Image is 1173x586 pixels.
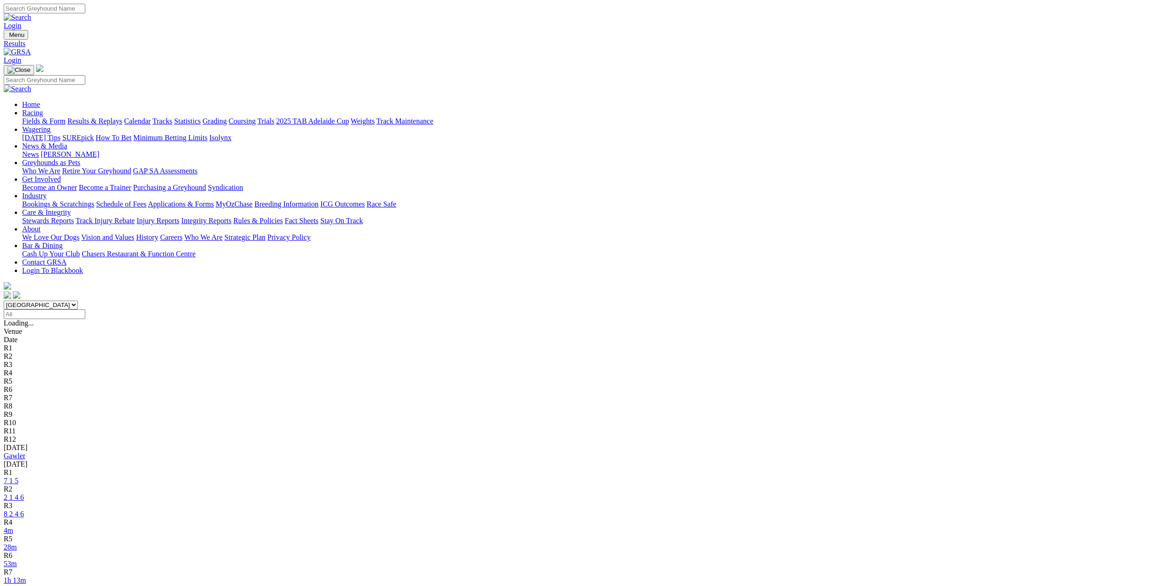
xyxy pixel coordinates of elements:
[174,117,201,125] a: Statistics
[4,319,34,327] span: Loading...
[22,142,67,150] a: News & Media
[4,56,21,64] a: Login
[22,117,1169,125] div: Racing
[4,4,85,13] input: Search
[22,134,1169,142] div: Wagering
[4,377,1169,385] div: R5
[133,167,198,175] a: GAP SA Assessments
[276,117,349,125] a: 2025 TAB Adelaide Cup
[22,159,80,166] a: Greyhounds as Pets
[203,117,227,125] a: Grading
[22,233,79,241] a: We Love Our Dogs
[267,233,311,241] a: Privacy Policy
[4,291,11,299] img: facebook.svg
[4,468,1169,477] div: R1
[148,200,214,208] a: Applications & Forms
[13,291,20,299] img: twitter.svg
[209,134,231,142] a: Isolynx
[22,167,1169,175] div: Greyhounds as Pets
[4,568,1169,576] div: R7
[36,65,43,72] img: logo-grsa-white.png
[22,200,1169,208] div: Industry
[136,217,179,225] a: Injury Reports
[22,200,94,208] a: Bookings & Scratchings
[62,134,94,142] a: SUREpick
[153,117,172,125] a: Tracks
[96,200,146,208] a: Schedule of Fees
[4,65,34,75] button: Toggle navigation
[22,208,71,216] a: Care & Integrity
[4,22,21,30] a: Login
[229,117,256,125] a: Coursing
[208,183,243,191] a: Syndication
[22,183,1169,192] div: Get Involved
[4,493,24,501] a: 2 1 4 6
[257,117,274,125] a: Trials
[4,13,31,22] img: Search
[4,309,85,319] input: Select date
[22,192,47,200] a: Industry
[22,258,66,266] a: Contact GRSA
[320,217,363,225] a: Stay On Track
[4,477,18,485] a: 7 1 5
[22,150,1169,159] div: News & Media
[22,183,77,191] a: Become an Owner
[4,327,1169,336] div: Venue
[82,250,195,258] a: Chasers Restaurant & Function Centre
[22,125,51,133] a: Wagering
[4,535,1169,543] div: R5
[4,85,31,93] img: Search
[4,410,1169,419] div: R9
[22,242,63,249] a: Bar & Dining
[4,369,1169,377] div: R4
[22,233,1169,242] div: About
[4,543,17,551] a: 28m
[233,217,283,225] a: Rules & Policies
[216,200,253,208] a: MyOzChase
[224,233,265,241] a: Strategic Plan
[62,167,131,175] a: Retire Your Greyhound
[4,344,1169,352] div: R1
[133,183,206,191] a: Purchasing a Greyhound
[4,435,1169,444] div: R12
[160,233,183,241] a: Careers
[4,385,1169,394] div: R6
[79,183,131,191] a: Become a Trainer
[4,352,1169,361] div: R2
[4,361,1169,369] div: R3
[320,200,365,208] a: ICG Outcomes
[41,150,99,158] a: [PERSON_NAME]
[377,117,433,125] a: Track Maintenance
[9,31,24,38] span: Menu
[22,150,39,158] a: News
[4,576,26,584] a: 1h 13m
[181,217,231,225] a: Integrity Reports
[4,336,1169,344] div: Date
[4,560,17,568] a: 53m
[96,134,132,142] a: How To Bet
[4,551,1169,560] div: R6
[351,117,375,125] a: Weights
[133,134,207,142] a: Minimum Betting Limits
[22,101,40,108] a: Home
[22,266,83,274] a: Login To Blackbook
[76,217,135,225] a: Track Injury Rebate
[4,518,1169,527] div: R4
[22,117,65,125] a: Fields & Form
[22,217,74,225] a: Stewards Reports
[4,394,1169,402] div: R7
[22,175,61,183] a: Get Involved
[4,485,1169,493] div: R2
[7,66,30,74] img: Close
[4,419,1169,427] div: R10
[4,282,11,290] img: logo-grsa-white.png
[254,200,318,208] a: Breeding Information
[67,117,122,125] a: Results & Replays
[4,460,1169,468] div: [DATE]
[81,233,134,241] a: Vision and Values
[4,40,1169,48] div: Results
[4,527,13,534] a: 4m
[4,402,1169,410] div: R8
[4,444,1169,452] div: [DATE]
[22,217,1169,225] div: Care & Integrity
